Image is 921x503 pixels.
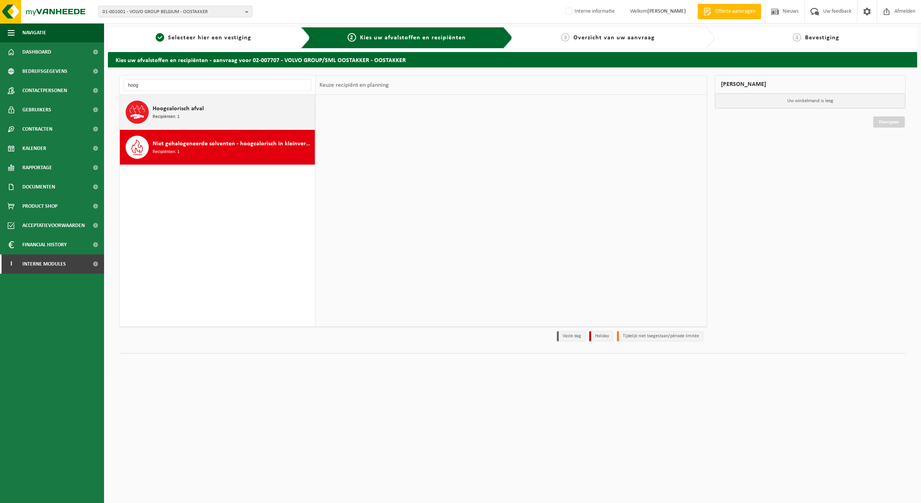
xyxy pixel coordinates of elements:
span: Rapportage [22,158,52,177]
button: 01-001001 - VOLVO GROUP BELGIUM - OOSTAKKER [98,6,252,17]
a: 1Selecteer hier een vestiging [112,33,295,42]
strong: [PERSON_NAME] [647,8,686,14]
span: Kies uw afvalstoffen en recipiënten [360,35,466,41]
span: Recipiënten: 1 [153,113,180,121]
a: Doorgaan [873,116,905,128]
span: Acceptatievoorwaarden [22,216,85,235]
span: I [8,254,15,274]
a: Offerte aanvragen [697,4,761,19]
span: Navigatie [22,23,46,42]
span: Contracten [22,119,52,139]
span: 4 [793,33,801,42]
span: Selecteer hier een vestiging [168,35,251,41]
span: Documenten [22,177,55,197]
input: Materiaal zoeken [124,79,311,91]
span: Product Shop [22,197,57,216]
span: Overzicht van uw aanvraag [573,35,655,41]
span: Kalender [22,139,46,158]
h2: Kies uw afvalstoffen en recipiënten - aanvraag voor 02-007707 - VOLVO GROUP/SML OOSTAKKER - OOSTA... [108,52,917,67]
span: 1 [156,33,164,42]
span: Bevestiging [805,35,839,41]
span: Recipiënten: 1 [153,148,180,156]
span: Contactpersonen [22,81,67,100]
li: Tijdelijk niet toegestaan/période limitée [617,331,703,342]
span: 01-001001 - VOLVO GROUP BELGIUM - OOSTAKKER [103,6,242,18]
div: Keuze recipiënt en planning [316,76,393,95]
span: 3 [561,33,570,42]
p: Uw winkelmand is leeg [715,94,905,108]
li: Vaste dag [557,331,585,342]
span: Bedrijfsgegevens [22,62,67,81]
button: Niet gehalogeneerde solventen - hoogcalorisch in kleinverpakking Recipiënten: 1 [120,130,315,165]
span: Dashboard [22,42,51,62]
span: Offerte aanvragen [713,8,757,15]
span: Niet gehalogeneerde solventen - hoogcalorisch in kleinverpakking [153,139,313,148]
span: Financial History [22,235,67,254]
li: Holiday [589,331,613,342]
button: Hoogcalorisch afval Recipiënten: 1 [120,95,315,130]
span: Interne modules [22,254,66,274]
span: Hoogcalorisch afval [153,104,204,113]
span: Gebruikers [22,100,51,119]
label: Interne informatie [564,6,615,17]
span: 2 [348,33,356,42]
div: [PERSON_NAME] [715,75,906,94]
